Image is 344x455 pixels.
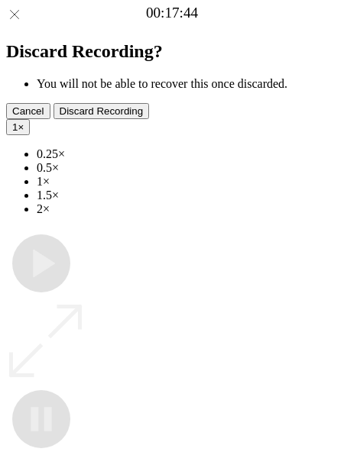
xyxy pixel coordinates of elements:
[146,5,198,21] a: 00:17:44
[6,41,338,62] h2: Discard Recording?
[54,103,150,119] button: Discard Recording
[37,147,338,161] li: 0.25×
[37,189,338,202] li: 1.5×
[37,202,338,216] li: 2×
[6,103,50,119] button: Cancel
[6,119,30,135] button: 1×
[37,77,338,91] li: You will not be able to recover this once discarded.
[37,175,338,189] li: 1×
[12,121,18,133] span: 1
[37,161,338,175] li: 0.5×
